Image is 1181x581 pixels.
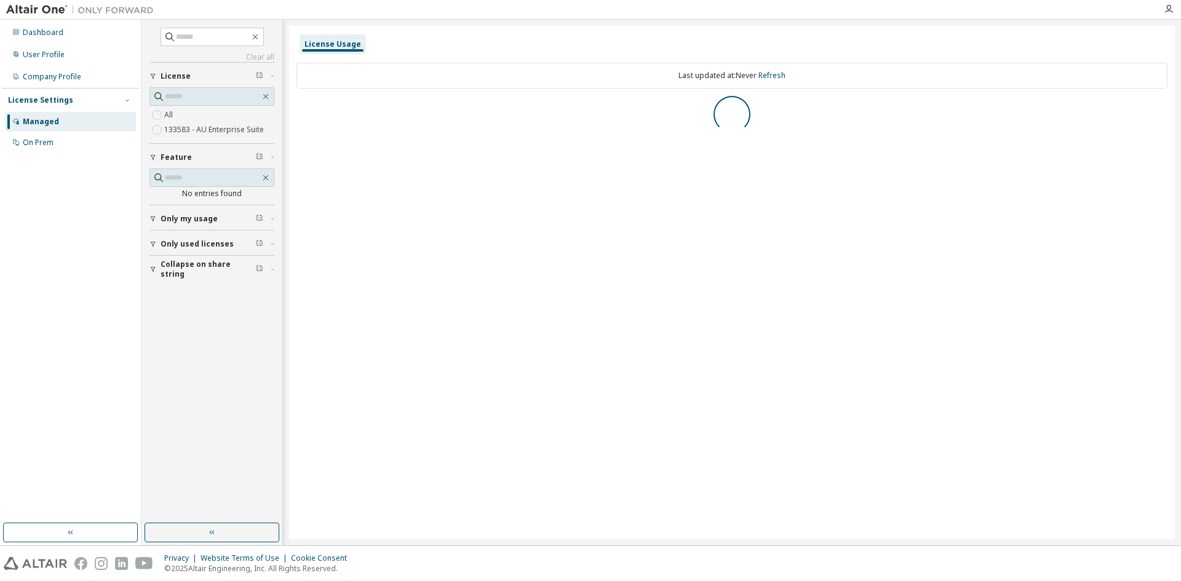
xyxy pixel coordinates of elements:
[115,557,128,570] img: linkedin.svg
[161,239,234,249] span: Only used licenses
[149,256,274,283] button: Collapse on share string
[256,239,263,249] span: Clear filter
[758,70,785,81] a: Refresh
[149,63,274,90] button: License
[291,553,354,563] div: Cookie Consent
[201,553,291,563] div: Website Terms of Use
[23,28,63,38] div: Dashboard
[164,563,354,574] p: © 2025 Altair Engineering, Inc. All Rights Reserved.
[23,117,59,127] div: Managed
[95,557,108,570] img: instagram.svg
[4,557,67,570] img: altair_logo.svg
[296,63,1167,89] div: Last updated at: Never
[23,72,81,82] div: Company Profile
[256,264,263,274] span: Clear filter
[6,4,160,16] img: Altair One
[256,152,263,162] span: Clear filter
[149,205,274,232] button: Only my usage
[23,50,65,60] div: User Profile
[161,152,192,162] span: Feature
[149,189,274,199] div: No entries found
[149,231,274,258] button: Only used licenses
[164,108,175,122] label: All
[74,557,87,570] img: facebook.svg
[8,95,73,105] div: License Settings
[149,144,274,171] button: Feature
[164,122,266,137] label: 133583 - AU Enterprise Suite
[304,39,361,49] div: License Usage
[135,557,153,570] img: youtube.svg
[149,52,274,62] a: Clear all
[161,259,256,279] span: Collapse on share string
[161,71,191,81] span: License
[256,71,263,81] span: Clear filter
[23,138,54,148] div: On Prem
[256,214,263,224] span: Clear filter
[161,214,218,224] span: Only my usage
[164,553,201,563] div: Privacy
